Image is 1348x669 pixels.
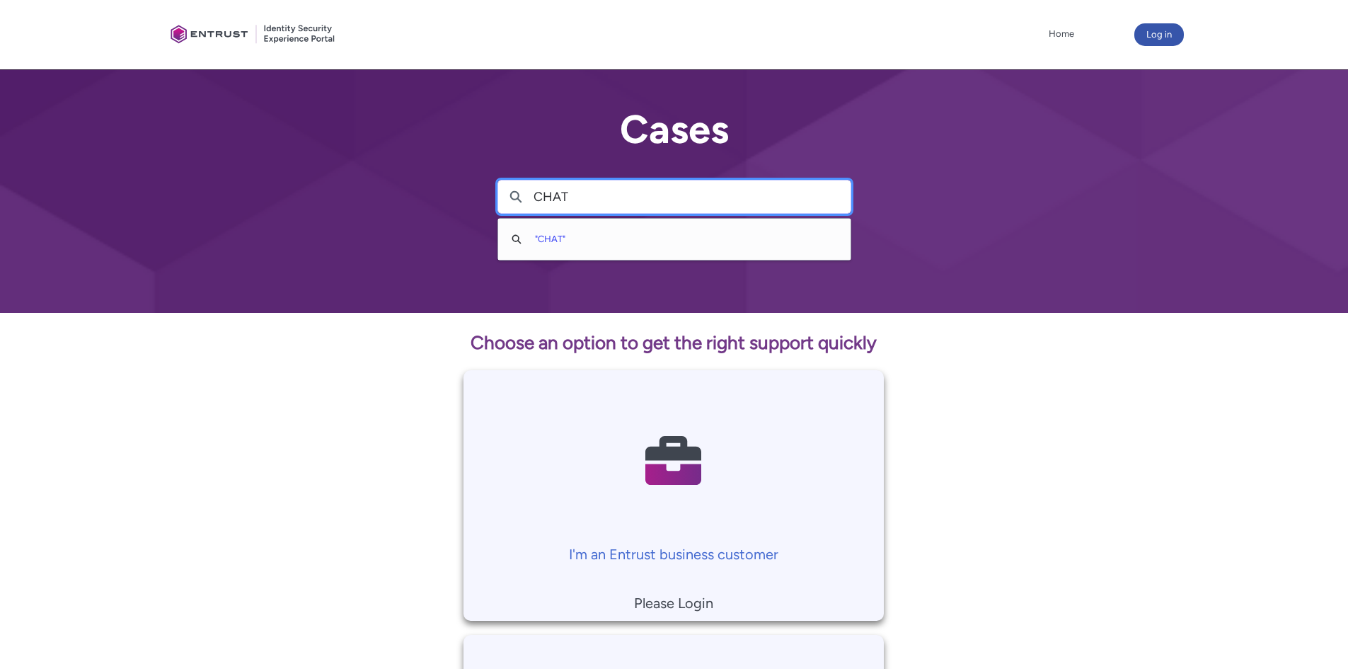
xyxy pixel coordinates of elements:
[471,593,877,614] p: Please Login
[471,544,877,565] p: I'm an Entrust business customer
[505,226,528,253] button: Search
[497,108,851,151] h2: Cases
[1096,341,1348,669] iframe: Qualified Messenger
[1134,23,1184,46] button: Log in
[1045,23,1078,45] a: Home
[463,370,884,565] a: I'm an Entrust business customer
[534,181,851,213] input: Search for articles, cases, videos...
[606,384,741,537] img: Contact Support
[498,181,534,213] button: Search
[230,329,1117,357] p: Choose an option to get the right support quickly
[528,232,832,246] div: " CHAT "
